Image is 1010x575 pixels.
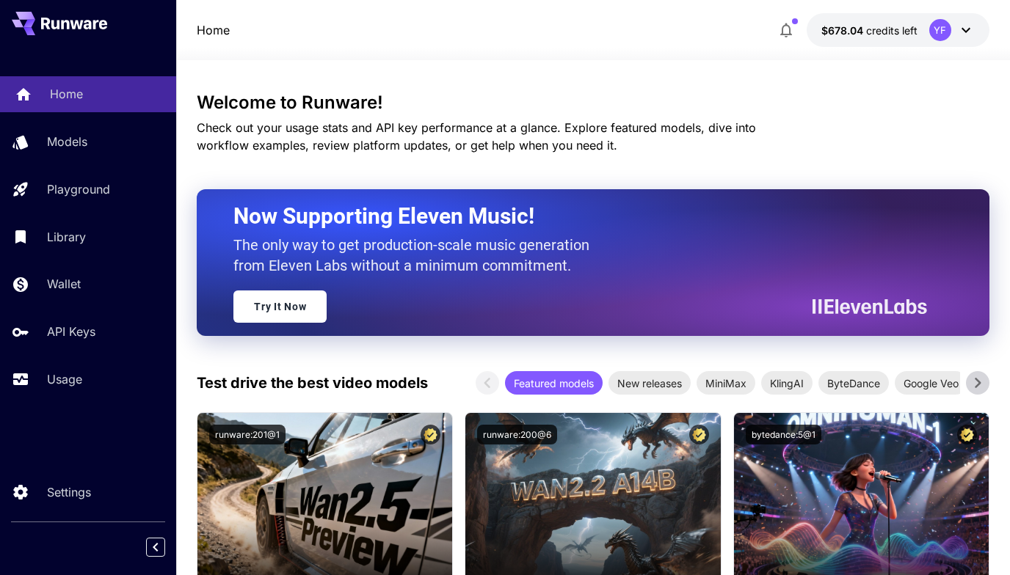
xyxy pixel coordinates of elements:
span: KlingAI [761,376,813,391]
p: API Keys [47,323,95,340]
span: ByteDance [818,376,889,391]
span: Featured models [505,376,603,391]
a: Home [197,21,230,39]
button: Certified Model – Vetted for best performance and includes a commercial license. [957,425,977,444]
span: $678.04 [821,24,866,37]
p: Wallet [47,275,81,293]
p: Models [47,133,87,150]
button: runware:200@6 [477,425,557,444]
button: Collapse sidebar [146,538,165,557]
p: Library [47,228,86,246]
button: runware:201@1 [209,425,286,444]
button: Certified Model – Vetted for best performance and includes a commercial license. [421,425,440,444]
div: Featured models [505,371,603,395]
span: New releases [608,376,691,391]
span: MiniMax [697,376,755,391]
p: Test drive the best video models [197,372,428,394]
a: Try It Now [233,290,327,323]
div: Collapse sidebar [157,534,176,560]
button: bytedance:5@1 [746,425,821,444]
div: Google Veo [895,371,967,395]
p: Home [50,85,83,103]
span: Check out your usage stats and API key performance at a glance. Explore featured models, dive int... [197,120,756,153]
button: Certified Model – Vetted for best performance and includes a commercial license. [689,425,709,444]
div: YF [929,19,951,41]
div: New releases [608,371,691,395]
p: The only way to get production-scale music generation from Eleven Labs without a minimum commitment. [233,235,600,276]
p: Usage [47,370,82,388]
button: $678.03758YF [807,13,989,47]
div: $678.03758 [821,23,918,38]
h3: Welcome to Runware! [197,92,989,113]
p: Settings [47,483,91,501]
div: KlingAI [761,371,813,395]
div: MiniMax [697,371,755,395]
div: ByteDance [818,371,889,395]
nav: breadcrumb [197,21,230,39]
span: credits left [866,24,918,37]
p: Playground [47,180,110,198]
h2: Now Supporting Eleven Music! [233,202,915,230]
span: Google Veo [895,376,967,391]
